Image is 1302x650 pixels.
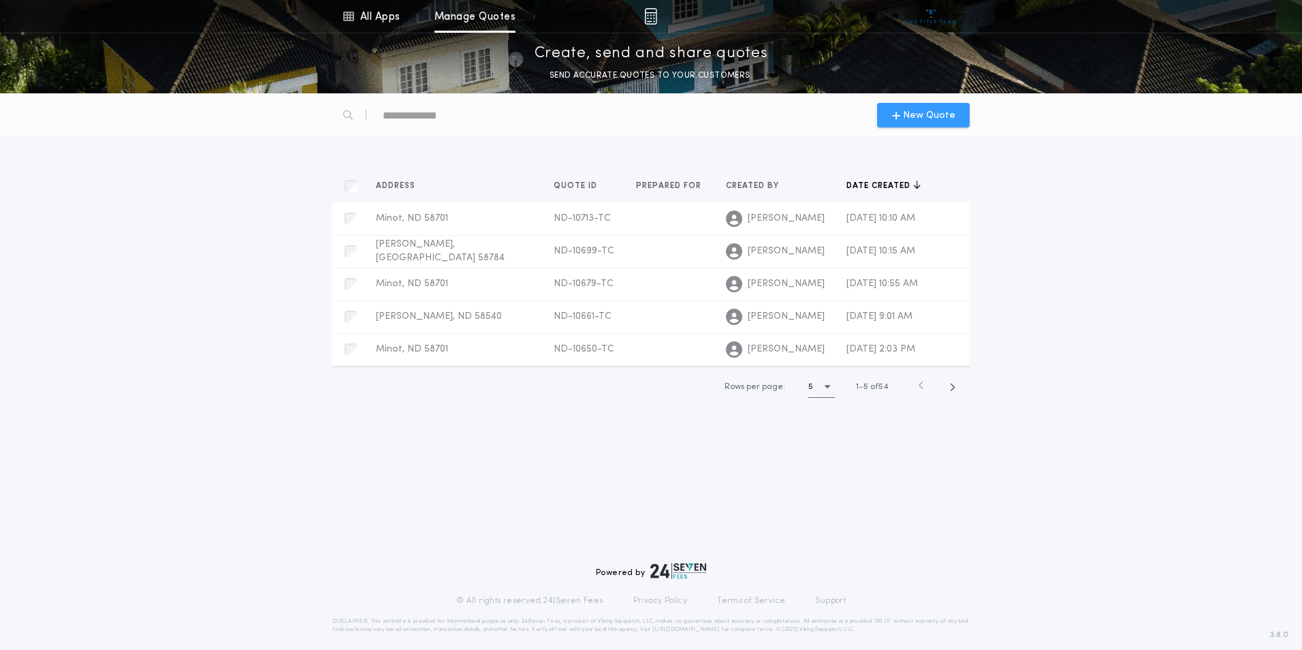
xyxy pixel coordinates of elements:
a: Support [815,595,846,606]
img: img [644,8,657,25]
h1: 5 [808,380,813,394]
span: [DATE] 10:10 AM [846,213,915,223]
p: © All rights reserved. 24|Seven Fees [456,595,603,606]
img: vs-icon [906,10,957,23]
span: [PERSON_NAME] [748,277,825,291]
a: [URL][DOMAIN_NAME] [652,627,720,632]
span: Quote ID [554,181,600,191]
span: Date created [846,181,913,191]
button: 5 [808,376,835,398]
span: Address [376,181,418,191]
span: [DATE] 10:55 AM [846,279,918,289]
span: [DATE] 10:15 AM [846,246,915,256]
span: [PERSON_NAME], ND 58540 [376,311,502,322]
span: [PERSON_NAME] [748,343,825,356]
span: of 54 [870,381,888,393]
span: [PERSON_NAME] [748,212,825,226]
span: Prepared for [636,181,704,191]
button: New Quote [877,103,970,127]
span: ND-10713-TC [554,213,611,223]
span: [PERSON_NAME], [GEOGRAPHIC_DATA] 58784 [376,239,505,263]
span: [DATE] 2:03 PM [846,344,915,354]
span: 5 [863,383,868,391]
a: Terms of Service [717,595,785,606]
button: Created by [726,179,789,193]
span: ND-10679-TC [554,279,614,289]
span: ND-10661-TC [554,311,612,322]
span: ND-10699-TC [554,246,614,256]
p: DISCLAIMER: This estimate is provided for informational purposes only. 24|Seven Fees, a product o... [332,617,970,634]
span: New Quote [903,108,955,123]
span: Minot, ND 58701 [376,213,448,223]
span: Minot, ND 58701 [376,279,448,289]
span: ND-10650-TC [554,344,614,354]
button: Address [376,179,426,193]
p: SEND ACCURATE QUOTES TO YOUR CUSTOMERS. [550,69,752,82]
span: Created by [726,181,782,191]
a: Privacy Policy [633,595,688,606]
button: Quote ID [554,179,607,193]
span: 1 [856,383,859,391]
span: Rows per page: [725,383,785,391]
span: [PERSON_NAME] [748,245,825,258]
p: Create, send and share quotes [535,43,768,65]
button: Date created [846,179,921,193]
span: [PERSON_NAME] [748,310,825,324]
span: [DATE] 9:01 AM [846,311,912,322]
span: Minot, ND 58701 [376,344,448,354]
span: 3.8.0 [1270,629,1288,641]
div: Powered by [596,563,706,579]
img: logo [650,563,706,579]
